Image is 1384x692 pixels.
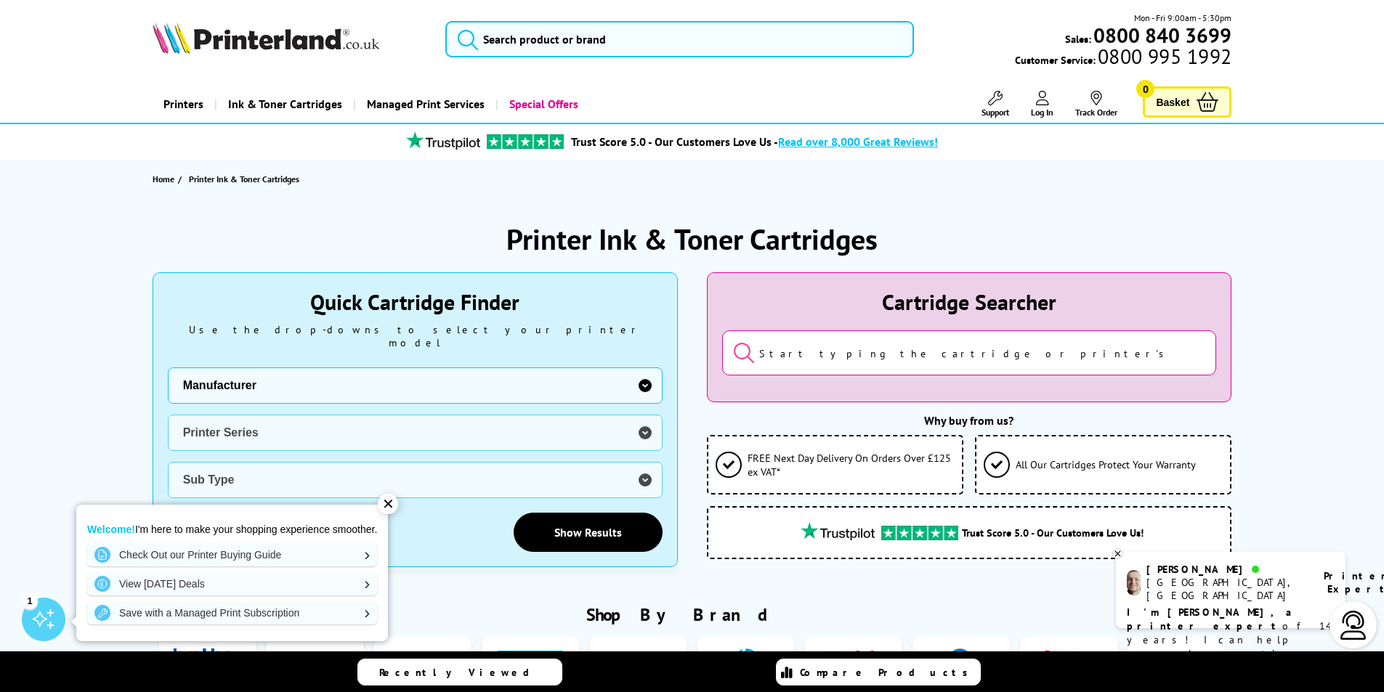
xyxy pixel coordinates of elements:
img: Kyocera [1035,648,1102,675]
div: [PERSON_NAME] [1146,563,1306,576]
input: Start typing the cartridge or printer's name... [722,330,1217,375]
span: Mon - Fri 9:00am - 5:30pm [1134,11,1231,25]
a: Ink & Toner Cartridges [214,86,353,123]
a: Show Results [514,513,663,552]
a: Trust Score 5.0 - Our Customers Love Us -Read over 8,000 Great Reviews! [571,134,938,149]
p: I'm here to make your shopping experience smoother. [87,523,377,536]
span: Recently Viewed [379,666,544,679]
p: of 14 years! I can help you choose the right product [1127,606,1335,675]
img: trustpilot rating [881,526,958,540]
div: ✕ [378,494,398,514]
a: Track Order [1075,91,1117,118]
a: Special Offers [495,86,589,123]
div: [GEOGRAPHIC_DATA], [GEOGRAPHIC_DATA] [1146,576,1306,602]
img: Epson [604,648,671,675]
div: Quick Cartridge Finder [168,288,663,316]
span: All Our Cartridges Protect Your Warranty [1016,457,1196,471]
span: Customer Service: [1015,49,1231,67]
h2: Shop By Brand [153,603,1232,626]
img: HP [713,648,780,675]
img: trustpilot rating [400,131,487,150]
strong: Welcome! [87,524,135,535]
img: trustpilot rating [487,134,564,149]
a: Check Out our Printer Buying Guide [87,543,377,566]
img: Canon [282,648,349,675]
img: Konica Minolta [928,648,995,675]
span: Printer Ink & Toner Cartridges [189,174,299,184]
img: Printerland Logo [153,22,379,54]
span: Read over 8,000 Great Reviews! [778,134,938,149]
b: I'm [PERSON_NAME], a printer expert [1127,606,1296,632]
span: 0800 995 1992 [1096,49,1231,63]
div: Use the drop-downs to select your printer model [168,323,663,349]
span: Trust Score 5.0 - Our Customers Love Us! [962,526,1144,540]
img: user-headset-light.svg [1339,611,1368,640]
span: Ink & Toner Cartridges [228,86,342,123]
span: Support [982,107,1009,118]
a: Support [982,91,1009,118]
img: Dymo [497,648,564,675]
a: 0800 840 3699 [1091,28,1231,42]
a: Printerland Logo [153,22,428,57]
img: trustpilot rating [794,522,881,540]
img: Brother [174,648,240,675]
a: Save with a Managed Print Subscription [87,601,377,624]
span: Log In [1031,107,1053,118]
span: Compare Products [800,666,976,679]
a: Home [153,171,178,187]
a: Managed Print Services [353,86,495,123]
a: Basket 0 [1143,86,1231,118]
span: Sales: [1065,32,1091,46]
span: FREE Next Day Delivery On Orders Over £125 ex VAT* [748,451,955,479]
b: 0800 840 3699 [1093,22,1231,49]
img: ashley-livechat.png [1127,570,1141,595]
span: 0 [1136,80,1154,98]
h1: Printer Ink & Toner Cartridges [506,220,878,258]
div: 1 [22,593,38,608]
a: View [DATE] Deals [87,572,377,595]
input: Search product or brand [445,21,914,57]
a: Printers [153,86,214,123]
a: Log In [1031,91,1053,118]
a: Compare Products [776,659,981,685]
img: Dell [389,648,456,675]
span: Basket [1156,92,1189,112]
div: Why buy from us? [707,413,1232,428]
img: Kodak [820,648,887,675]
div: Cartridge Searcher [722,288,1217,316]
a: Recently Viewed [357,659,562,685]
